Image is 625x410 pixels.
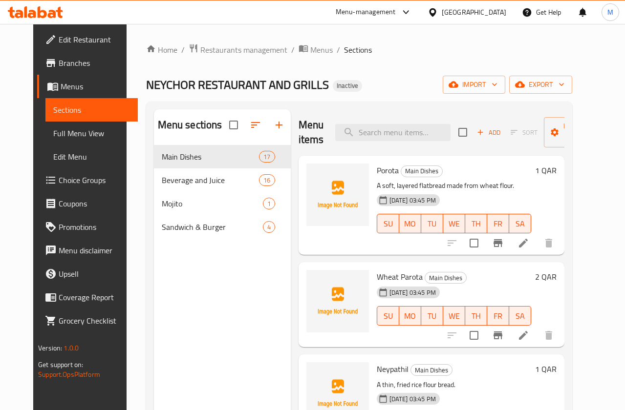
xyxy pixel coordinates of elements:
[154,145,291,168] div: Main Dishes17
[442,7,506,18] div: [GEOGRAPHIC_DATA]
[59,245,130,256] span: Menu disclaimer
[162,198,263,209] span: Mojito
[386,394,440,404] span: [DATE] 03:45 PM
[306,164,369,226] img: Porota
[53,104,130,116] span: Sections
[377,306,399,326] button: SU
[53,127,130,139] span: Full Menu View
[487,306,509,326] button: FR
[443,306,465,326] button: WE
[517,237,529,249] a: Edit menu item
[487,214,509,233] button: FR
[425,217,439,231] span: TU
[509,306,531,326] button: SA
[200,44,287,56] span: Restaurants management
[259,152,274,162] span: 17
[37,239,138,262] a: Menu disclaimer
[45,145,138,168] a: Edit Menu
[37,262,138,286] a: Upsell
[469,309,483,323] span: TH
[263,199,275,208] span: 1
[473,125,504,140] button: Add
[401,165,442,177] span: Main Dishes
[223,115,244,135] span: Select all sections
[37,168,138,192] a: Choice Groups
[377,362,409,376] span: Neypathil
[37,28,138,51] a: Edit Restaurant
[38,358,83,371] span: Get support on:
[53,151,130,163] span: Edit Menu
[59,34,130,45] span: Edit Restaurant
[263,221,275,233] div: items
[537,324,560,347] button: delete
[473,125,504,140] span: Add item
[517,329,529,341] a: Edit menu item
[469,217,483,231] span: TH
[146,74,329,96] span: NEYCHOR RESTAURANT AND GRILLS
[263,198,275,209] div: items
[377,163,399,178] span: Porota
[37,75,138,98] a: Menus
[37,286,138,309] a: Coverage Report
[513,217,527,231] span: SA
[535,270,557,284] h6: 2 QAR
[181,44,185,56] li: /
[146,44,177,56] a: Home
[377,269,423,284] span: Wheat Parota
[509,214,531,233] button: SA
[486,324,510,347] button: Branch-specific-item
[377,379,531,391] p: A thin, fried rice flour bread.
[451,79,497,91] span: import
[475,127,502,138] span: Add
[425,272,466,284] span: Main Dishes
[447,217,461,231] span: WE
[399,214,421,233] button: MO
[162,221,263,233] span: Sandwich & Burger
[336,6,396,18] div: Menu-management
[337,44,340,56] li: /
[154,215,291,239] div: Sandwich & Burger4
[399,306,421,326] button: MO
[306,270,369,332] img: Wheat Parota
[45,122,138,145] a: Full Menu View
[486,231,510,255] button: Branch-specific-item
[267,113,291,137] button: Add section
[544,117,609,147] button: Manage items
[310,44,333,56] span: Menus
[552,120,602,144] span: Manage items
[386,288,440,297] span: [DATE] 03:45 PM
[381,309,395,323] span: SU
[403,309,417,323] span: MO
[162,174,259,186] span: Beverage and Juice
[38,342,62,354] span: Version:
[37,215,138,239] a: Promotions
[377,214,399,233] button: SU
[259,151,275,163] div: items
[447,309,461,323] span: WE
[517,79,564,91] span: export
[535,164,557,177] h6: 1 QAR
[403,217,417,231] span: MO
[59,198,130,209] span: Coupons
[381,217,395,231] span: SU
[299,118,324,147] h2: Menu items
[465,214,487,233] button: TH
[244,113,267,137] span: Sort sections
[513,309,527,323] span: SA
[421,306,443,326] button: TU
[59,291,130,303] span: Coverage Report
[259,174,275,186] div: items
[263,223,275,232] span: 4
[491,217,505,231] span: FR
[453,122,473,143] span: Select section
[162,151,259,163] span: Main Dishes
[464,233,484,253] span: Select to update
[158,118,222,132] h2: Menu sections
[37,309,138,332] a: Grocery Checklist
[59,221,130,233] span: Promotions
[509,76,572,94] button: export
[425,272,467,284] div: Main Dishes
